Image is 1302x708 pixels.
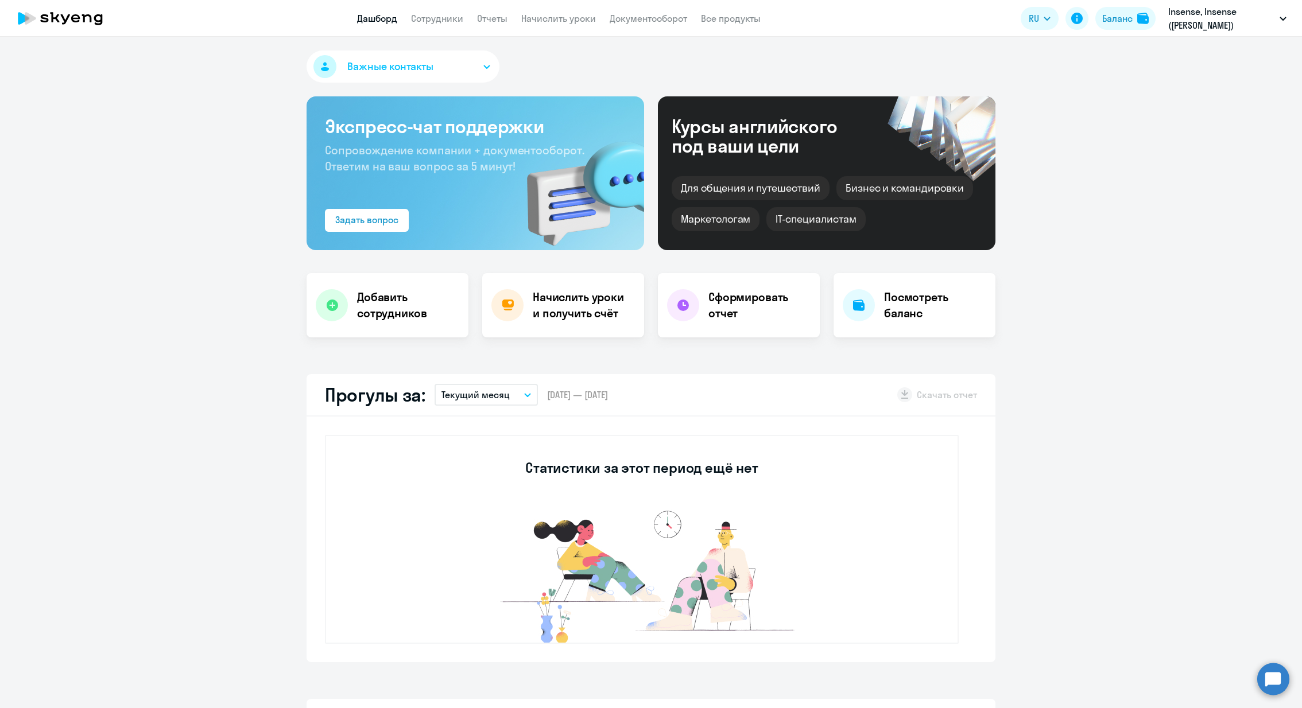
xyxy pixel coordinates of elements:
[672,176,830,200] div: Для общения и путешествий
[1029,11,1039,25] span: RU
[325,115,626,138] h3: Экспресс-чат поддержки
[836,176,973,200] div: Бизнес и командировки
[1102,11,1133,25] div: Баланс
[1095,7,1156,30] button: Балансbalance
[325,383,425,406] h2: Прогулы за:
[1021,7,1059,30] button: RU
[441,388,510,402] p: Текущий месяц
[610,13,687,24] a: Документооборот
[1162,5,1292,32] button: Insense, Insense ([PERSON_NAME])
[357,289,459,321] h4: Добавить сотрудников
[525,458,758,477] h3: Статистики за этот период ещё нет
[672,116,868,155] div: Курсы английского под ваши цели
[477,13,507,24] a: Отчеты
[708,289,811,321] h4: Сформировать отчет
[672,207,759,231] div: Маркетологам
[357,13,397,24] a: Дашборд
[325,209,409,232] button: Задать вопрос
[335,213,398,227] div: Задать вопрос
[766,207,865,231] div: IT-специалистам
[547,388,608,401] span: [DATE] — [DATE]
[411,13,463,24] a: Сотрудники
[701,13,761,24] a: Все продукты
[1137,13,1149,24] img: balance
[533,289,633,321] h4: Начислить уроки и получить счёт
[307,50,499,83] button: Важные контакты
[521,13,596,24] a: Начислить уроки
[470,505,814,643] img: no-data
[1168,5,1275,32] p: Insense, Insense ([PERSON_NAME])
[325,143,584,173] span: Сопровождение компании + документооборот. Ответим на ваш вопрос за 5 минут!
[347,59,433,74] span: Важные контакты
[435,384,538,406] button: Текущий месяц
[884,289,986,321] h4: Посмотреть баланс
[510,121,644,250] img: bg-img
